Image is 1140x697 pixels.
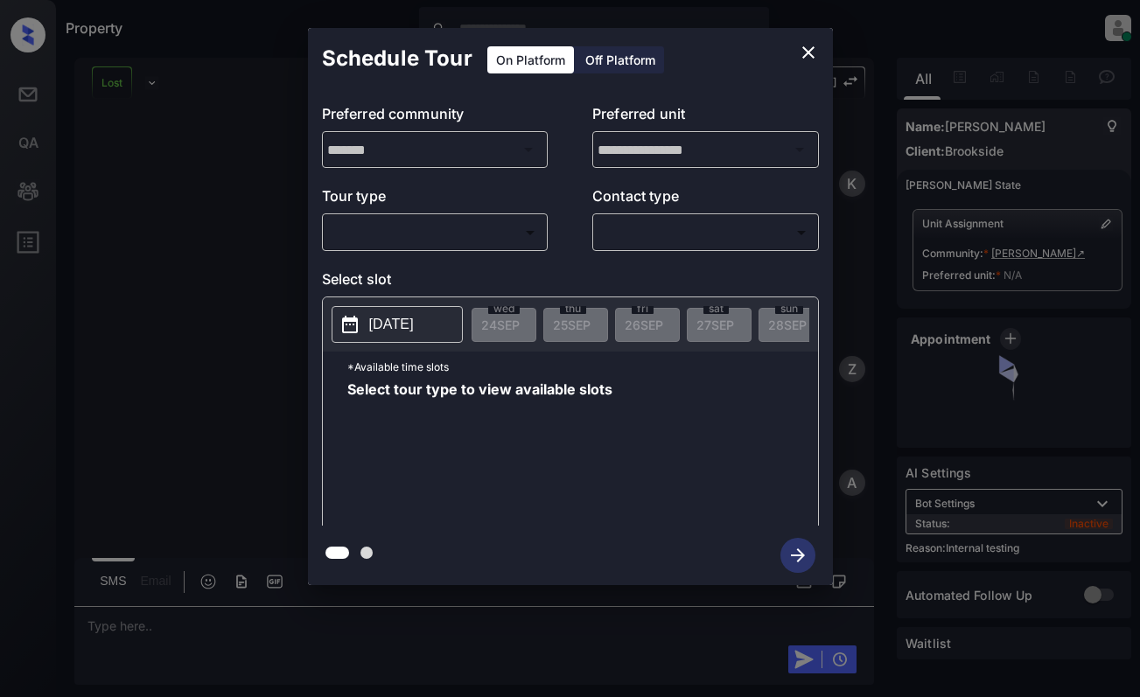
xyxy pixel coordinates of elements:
[487,46,574,73] div: On Platform
[791,35,826,70] button: close
[322,103,549,131] p: Preferred community
[347,382,612,522] span: Select tour type to view available slots
[322,185,549,213] p: Tour type
[592,103,819,131] p: Preferred unit
[332,306,463,343] button: [DATE]
[322,268,819,296] p: Select slot
[369,314,414,335] p: [DATE]
[308,28,486,89] h2: Schedule Tour
[592,185,819,213] p: Contact type
[577,46,664,73] div: Off Platform
[347,352,818,382] p: *Available time slots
